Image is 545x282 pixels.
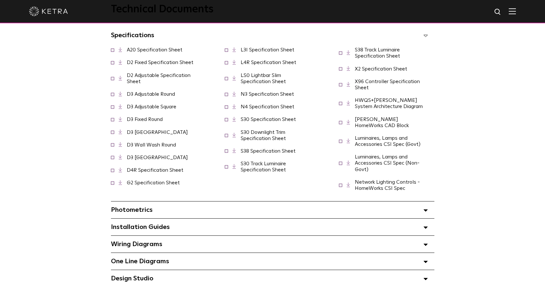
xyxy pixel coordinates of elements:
a: D3 Adjustable Round [127,92,175,97]
span: One Line Diagrams [111,258,169,265]
span: Specifications [111,32,154,38]
span: Wiring Diagrams [111,241,162,247]
img: ketra-logo-2019-white [29,6,68,16]
a: S30 Downlight Trim Specification Sheet [241,130,286,141]
a: D3 [GEOGRAPHIC_DATA] [127,130,188,135]
a: L4R Specification Sheet [241,60,296,65]
a: D3 Adjustable Square [127,104,176,109]
a: LS0 Lightbar Slim Specification Sheet [241,73,286,84]
span: Photometrics [111,207,153,213]
a: X2 Specification Sheet [355,66,407,71]
a: S38 Track Luminaire Specification Sheet [355,47,400,59]
a: D2 Adjustable Specification Sheet [127,73,191,84]
span: Design Studio [111,275,153,282]
img: search icon [494,8,502,16]
a: S30 Track Luminaire Specification Sheet [241,161,286,172]
a: N3 Specification Sheet [241,92,294,97]
a: Luminaires, Lamps and Accessories CSI Spec (Non-Govt) [355,154,420,172]
span: Installation Guides [111,224,170,230]
a: D3 Wall Wash Round [127,142,176,147]
a: S38 Specification Sheet [241,148,296,154]
a: D2 Fixed Specification Sheet [127,60,193,65]
a: HWQS+[PERSON_NAME] System Architecture Diagram [355,98,423,109]
a: L3I Specification Sheet [241,47,294,52]
a: Luminaires, Lamps and Accessories CSI Spec (Govt) [355,136,420,147]
a: D4R Specification Sheet [127,168,183,173]
a: G2 Specification Sheet [127,180,180,185]
a: D3 [GEOGRAPHIC_DATA] [127,155,188,160]
a: X96 Controller Specification Sheet [355,79,420,90]
a: [PERSON_NAME] HomeWorks CAD Block [355,117,409,128]
img: Hamburger%20Nav.svg [509,8,516,14]
a: N4 Specification Sheet [241,104,294,109]
a: A20 Specification Sheet [127,47,182,52]
a: Network Lighting Controls - HomeWorks CSI Spec [355,179,420,191]
a: D3 Fixed Round [127,117,163,122]
a: S30 Specification Sheet [241,117,296,122]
